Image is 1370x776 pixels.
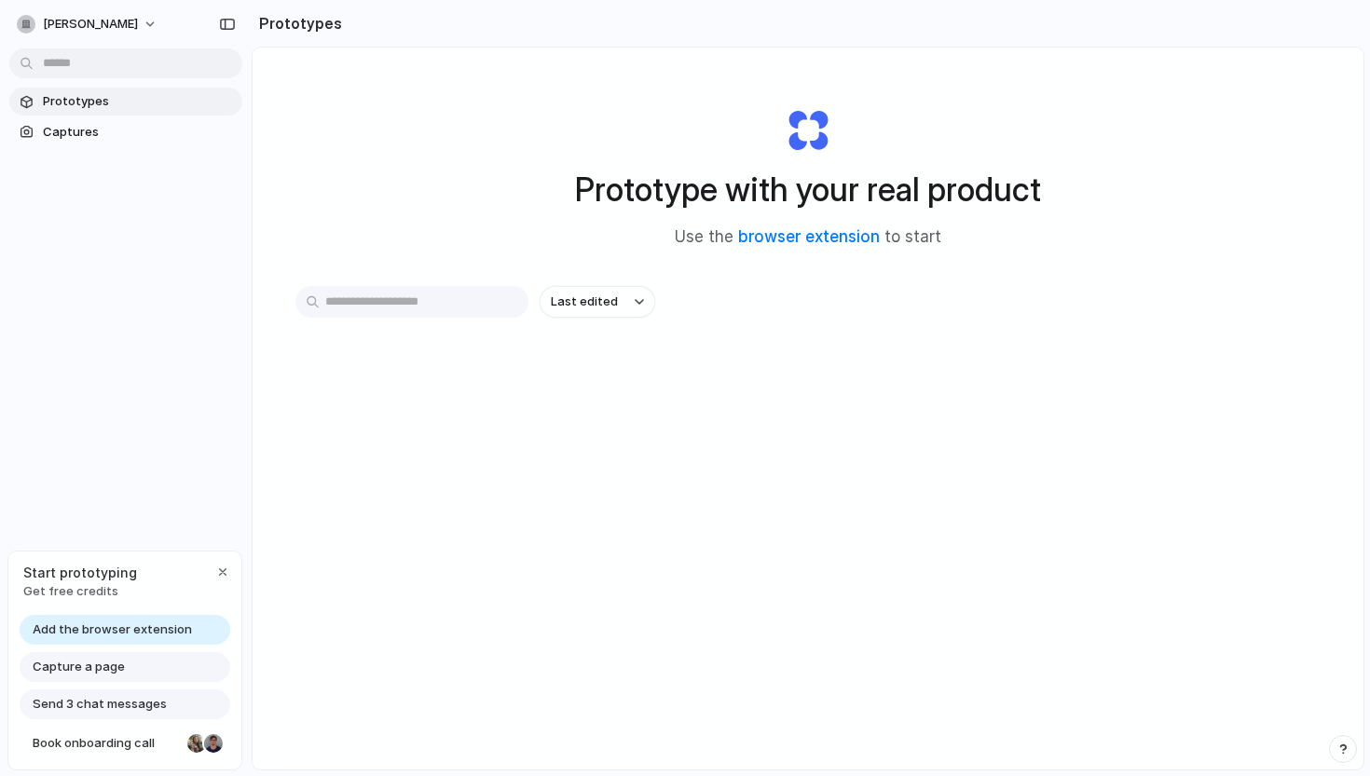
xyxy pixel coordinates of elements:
span: Get free credits [23,582,137,601]
div: Christian Iacullo [202,732,225,755]
h1: Prototype with your real product [575,165,1041,214]
span: Capture a page [33,658,125,676]
span: Book onboarding call [33,734,180,753]
span: Send 3 chat messages [33,695,167,714]
a: Prototypes [9,88,242,116]
span: [PERSON_NAME] [43,15,138,34]
a: Book onboarding call [20,728,230,758]
button: Last edited [540,286,655,318]
button: [PERSON_NAME] [9,9,167,39]
span: Last edited [551,293,618,311]
span: Use the to start [675,225,941,250]
a: Add the browser extension [20,615,230,645]
h2: Prototypes [252,12,342,34]
span: Start prototyping [23,563,137,582]
div: Nicole Kubica [185,732,208,755]
span: Captures [43,123,235,142]
span: Prototypes [43,92,235,111]
a: browser extension [738,227,880,246]
span: Add the browser extension [33,620,192,639]
a: Captures [9,118,242,146]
